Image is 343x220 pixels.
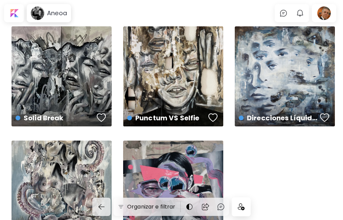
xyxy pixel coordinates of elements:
[92,198,111,216] button: back
[95,111,108,124] button: favorites
[207,111,220,124] button: favorites
[12,26,112,126] a: Solid Breakfavoriteshttps://cdn.kaleido.art/CDN/Artwork/95320/Primary/medium.webp?updated=418186
[296,9,304,17] img: bellIcon
[239,113,318,123] h4: Direcciones Líquidas
[97,203,106,211] img: back
[294,7,306,19] button: bellIcon
[127,113,206,123] h4: Punctum VS Selfie
[318,111,331,124] button: favorites
[235,26,335,126] a: Direcciones Líquidasfavoriteshttps://cdn.kaleido.art/CDN/Artwork/95310/Primary/medium.webp?update...
[127,203,175,211] h6: Organizar e filtrar
[47,9,67,17] h6: Aneoa
[16,113,94,123] h4: Solid Break
[217,203,225,211] img: chatIcon
[123,26,223,126] a: Punctum VS Selfiefavoriteshttps://cdn.kaleido.art/CDN/Artwork/95312/Primary/medium.webp?updated=4...
[279,9,288,17] img: chatIcon
[238,203,245,210] img: icon
[92,198,113,216] a: back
